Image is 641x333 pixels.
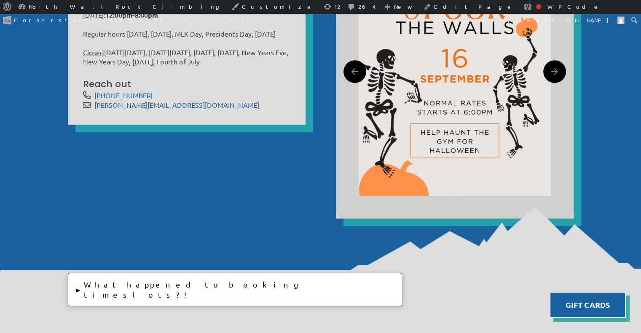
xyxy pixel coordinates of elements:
a: Clear REST cache [97,13,254,27]
a: Howdy,[PERSON_NAME] [463,13,628,27]
p: [DATE][DATE], [DATE][DATE], [DATE], [DATE], New Years Eve, New Years Day, [DATE], Fourth of July [83,48,290,67]
a: [PHONE_NUMBER] [94,91,153,99]
p: Regular hours [DATE], [DATE], MLK Day, Presidents Day, [DATE] [83,29,290,39]
div: Focus keyphrase not set [536,4,541,9]
span: [PERSON_NAME] [516,16,614,24]
h3: Reach out [83,78,290,91]
span: Closed [83,48,104,56]
a: [PERSON_NAME][EMAIL_ADDRESS][DOMAIN_NAME] [94,101,259,109]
